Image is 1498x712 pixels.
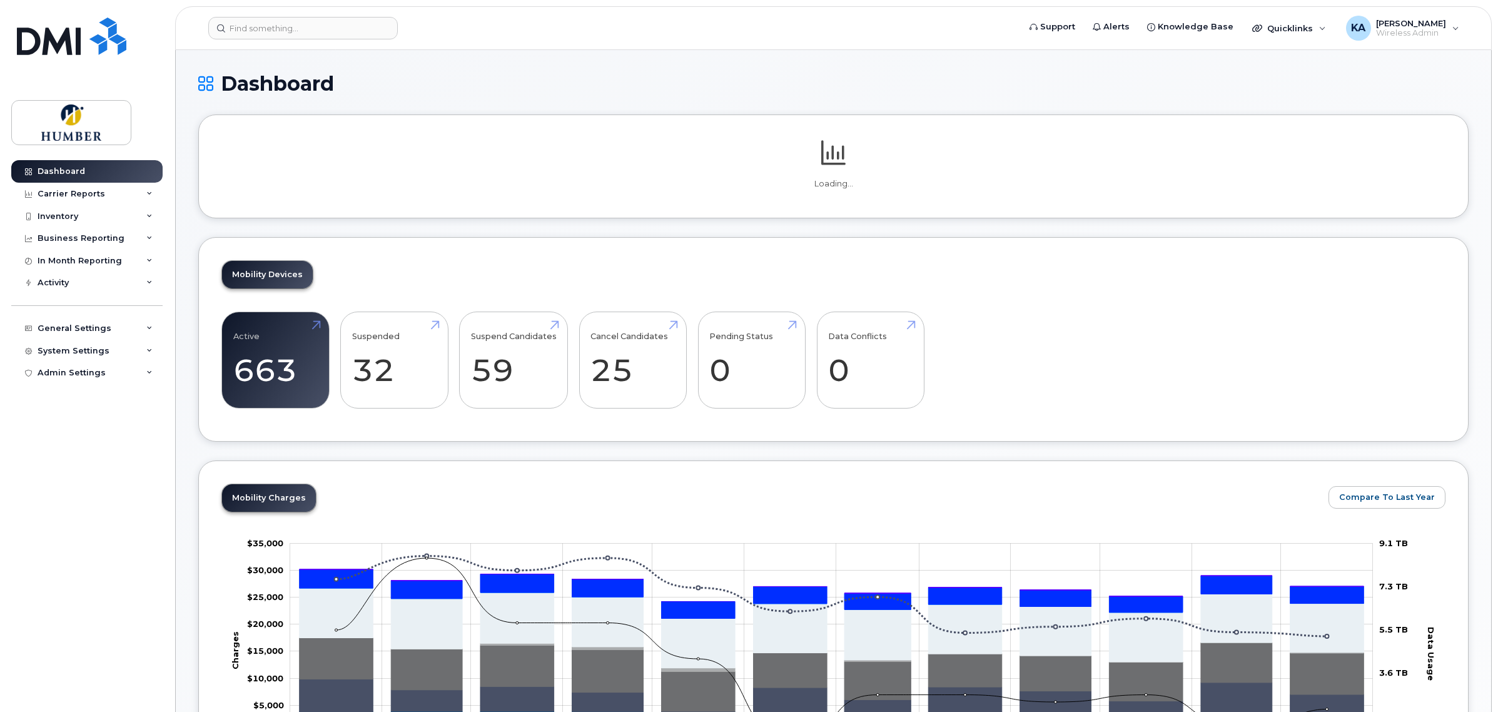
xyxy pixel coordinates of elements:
button: Compare To Last Year [1328,486,1445,509]
a: Suspend Candidates 59 [471,319,557,402]
tspan: 9.1 TB [1379,538,1408,548]
tspan: $10,000 [247,673,283,683]
tspan: 7.3 TB [1379,581,1408,591]
tspan: Charges [230,631,240,669]
g: $0 [247,592,283,602]
a: Mobility Charges [222,484,316,512]
tspan: Data Usage [1427,627,1437,681]
g: HST [300,569,1364,618]
g: Features [300,588,1364,668]
a: Suspended 32 [352,319,437,402]
tspan: 5.5 TB [1379,624,1408,634]
g: $0 [247,538,283,548]
a: Pending Status 0 [709,319,794,402]
g: Data [300,638,1364,711]
tspan: $30,000 [247,565,283,575]
a: Mobility Devices [222,261,313,288]
span: Compare To Last Year [1339,491,1435,503]
a: Cancel Candidates 25 [590,319,675,402]
g: $0 [253,700,284,710]
g: $0 [247,673,283,683]
h1: Dashboard [198,73,1469,94]
g: $0 [247,565,283,575]
a: Active 663 [233,319,318,402]
tspan: $20,000 [247,619,283,629]
a: Data Conflicts 0 [828,319,913,402]
p: Loading... [221,178,1445,190]
tspan: $35,000 [247,538,283,548]
g: $0 [247,646,283,656]
tspan: $15,000 [247,646,283,656]
g: $0 [247,619,283,629]
tspan: $5,000 [253,700,284,710]
tspan: 3.6 TB [1379,668,1408,678]
tspan: $25,000 [247,592,283,602]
